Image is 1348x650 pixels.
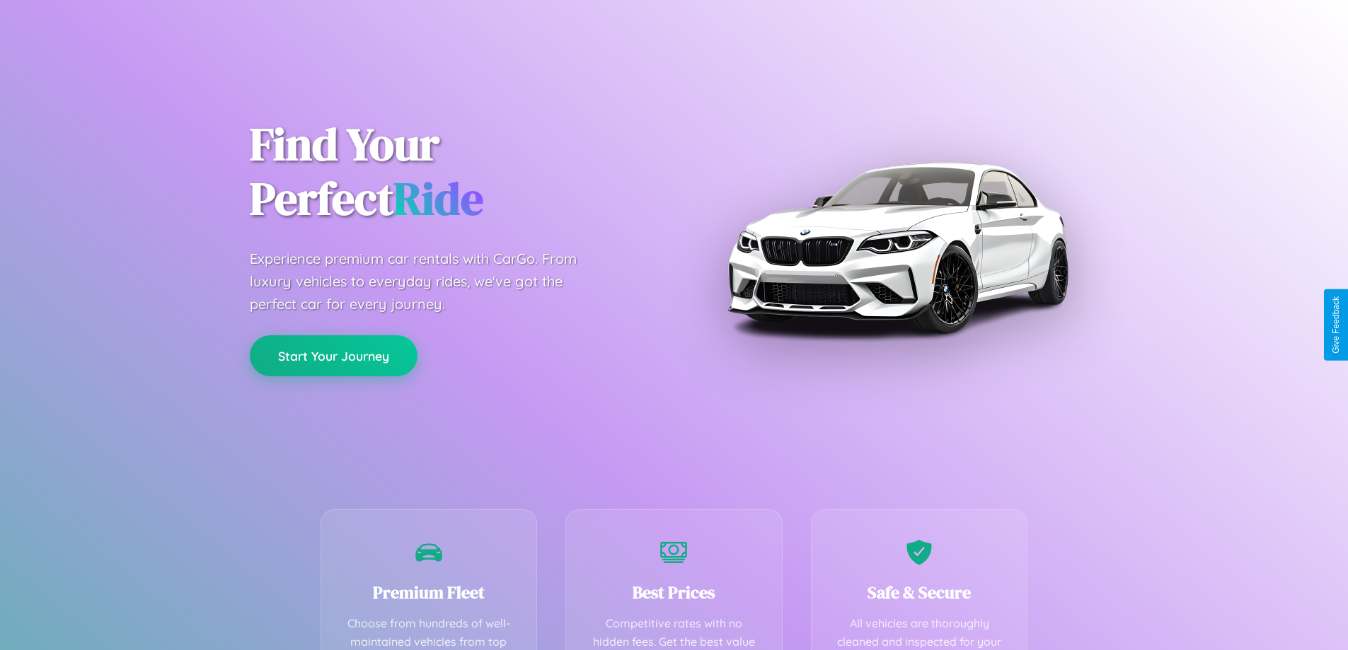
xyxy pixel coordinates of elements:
button: Start Your Journey [250,335,417,376]
div: Give Feedback [1331,296,1341,354]
span: Ride [393,168,483,229]
img: Premium BMW car rental vehicle [720,71,1074,424]
h3: Premium Fleet [342,581,516,604]
h3: Best Prices [587,581,761,604]
p: Experience premium car rentals with CarGo. From luxury vehicles to everyday rides, we've got the ... [250,248,604,315]
h3: Safe & Secure [833,581,1006,604]
h1: Find Your Perfect [250,117,653,226]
